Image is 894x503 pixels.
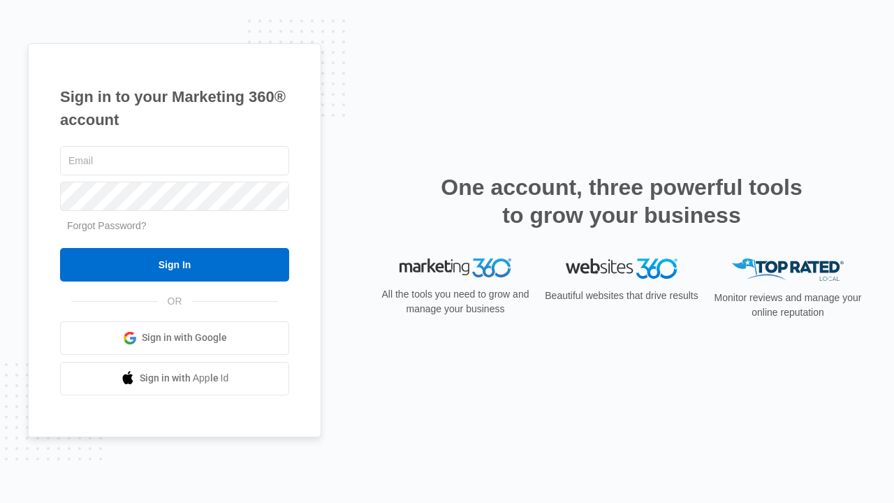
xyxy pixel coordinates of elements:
[437,173,807,229] h2: One account, three powerful tools to grow your business
[142,330,227,345] span: Sign in with Google
[67,220,147,231] a: Forgot Password?
[140,371,229,386] span: Sign in with Apple Id
[60,362,289,395] a: Sign in with Apple Id
[710,291,866,320] p: Monitor reviews and manage your online reputation
[377,287,534,316] p: All the tools you need to grow and manage your business
[543,289,700,303] p: Beautiful websites that drive results
[60,146,289,175] input: Email
[566,258,677,279] img: Websites 360
[60,85,289,131] h1: Sign in to your Marketing 360® account
[158,294,192,309] span: OR
[60,321,289,355] a: Sign in with Google
[60,248,289,282] input: Sign In
[400,258,511,278] img: Marketing 360
[732,258,844,282] img: Top Rated Local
